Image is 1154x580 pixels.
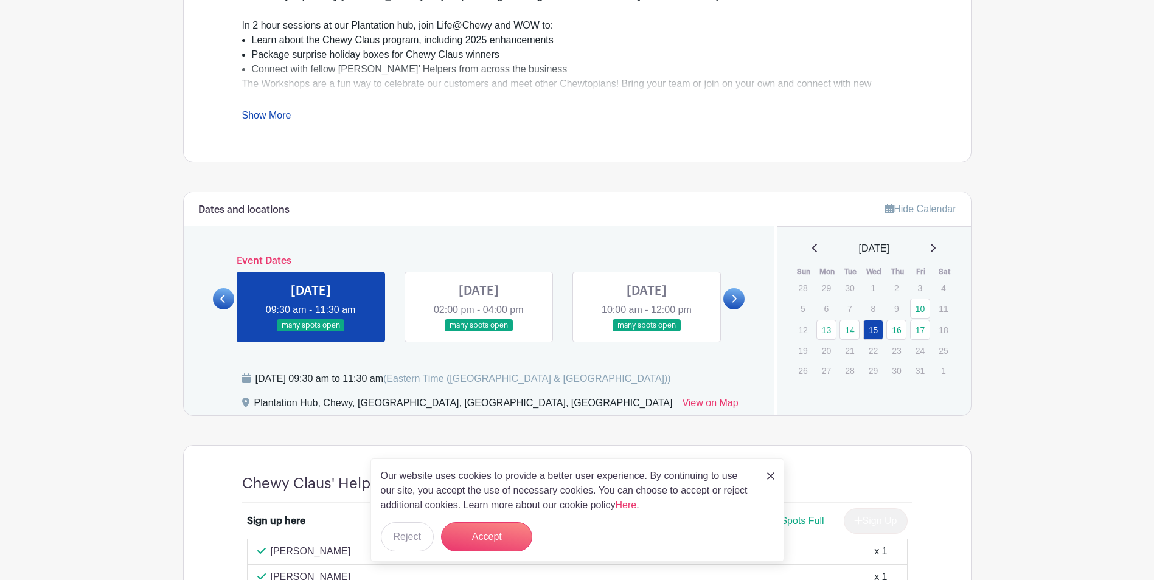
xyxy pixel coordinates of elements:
[859,241,889,256] span: [DATE]
[793,361,813,380] p: 26
[234,255,724,267] h6: Event Dates
[933,361,953,380] p: 1
[383,373,671,384] span: (Eastern Time ([GEOGRAPHIC_DATA] & [GEOGRAPHIC_DATA]))
[793,299,813,318] p: 5
[255,371,671,386] div: [DATE] 09:30 am to 11:30 am
[839,299,860,318] p: 7
[933,341,953,360] p: 25
[863,278,883,297] p: 1
[793,341,813,360] p: 19
[616,500,637,510] a: Here
[910,341,930,360] p: 24
[242,18,912,33] div: In 2 hour sessions at our Plantation hub, join Life@Chewy and WOW to:
[863,266,886,278] th: Wed
[381,469,754,513] p: Our website uses cookies to provide a better user experience. By continuing to use our site, you ...
[933,320,953,339] p: 18
[252,62,912,77] li: Connect with fellow [PERSON_NAME]’ Helpers from across the business
[792,266,816,278] th: Sun
[839,361,860,380] p: 28
[885,204,956,214] a: Hide Calendar
[886,266,909,278] th: Thu
[886,320,906,340] a: 16
[910,320,930,340] a: 17
[910,278,930,297] p: 3
[839,266,863,278] th: Tue
[874,544,887,559] div: x 1
[886,278,906,297] p: 2
[933,299,953,318] p: 11
[863,299,883,318] p: 8
[933,278,953,297] p: 4
[863,341,883,360] p: 22
[863,361,883,380] p: 29
[816,266,839,278] th: Mon
[793,278,813,297] p: 28
[886,299,906,318] p: 9
[271,544,351,559] p: [PERSON_NAME]
[816,320,836,340] a: 13
[682,396,738,415] a: View on Map
[910,299,930,319] a: 10
[839,320,860,340] a: 14
[198,204,290,216] h6: Dates and locations
[933,266,956,278] th: Sat
[910,361,930,380] p: 31
[441,522,532,551] button: Accept
[381,522,434,551] button: Reject
[780,516,824,526] span: Spots Full
[886,341,906,360] p: 23
[242,110,291,125] a: Show More
[242,77,912,179] div: The Workshops are a fun way to celebrate our customers and meet other Chewtopians! Bring your tea...
[247,514,305,528] div: Sign up here
[863,320,883,340] a: 15
[839,341,860,360] p: 21
[816,299,836,318] p: 6
[793,320,813,339] p: 12
[252,47,912,62] li: Package surprise holiday boxes for Chewy Claus winners
[816,361,836,380] p: 27
[816,341,836,360] p: 20
[767,472,774,480] img: close_button-5f87c8562297e5c2d7936805f587ecaba9071eb48480494691a3f1689db116b3.svg
[909,266,933,278] th: Fri
[242,475,392,492] h4: Chewy Claus' Helpers
[839,278,860,297] p: 30
[252,33,912,47] li: Learn about the Chewy Claus program, including 2025 enhancements
[254,396,673,415] div: Plantation Hub, Chewy, [GEOGRAPHIC_DATA], [GEOGRAPHIC_DATA], [GEOGRAPHIC_DATA]
[816,278,836,297] p: 29
[886,361,906,380] p: 30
